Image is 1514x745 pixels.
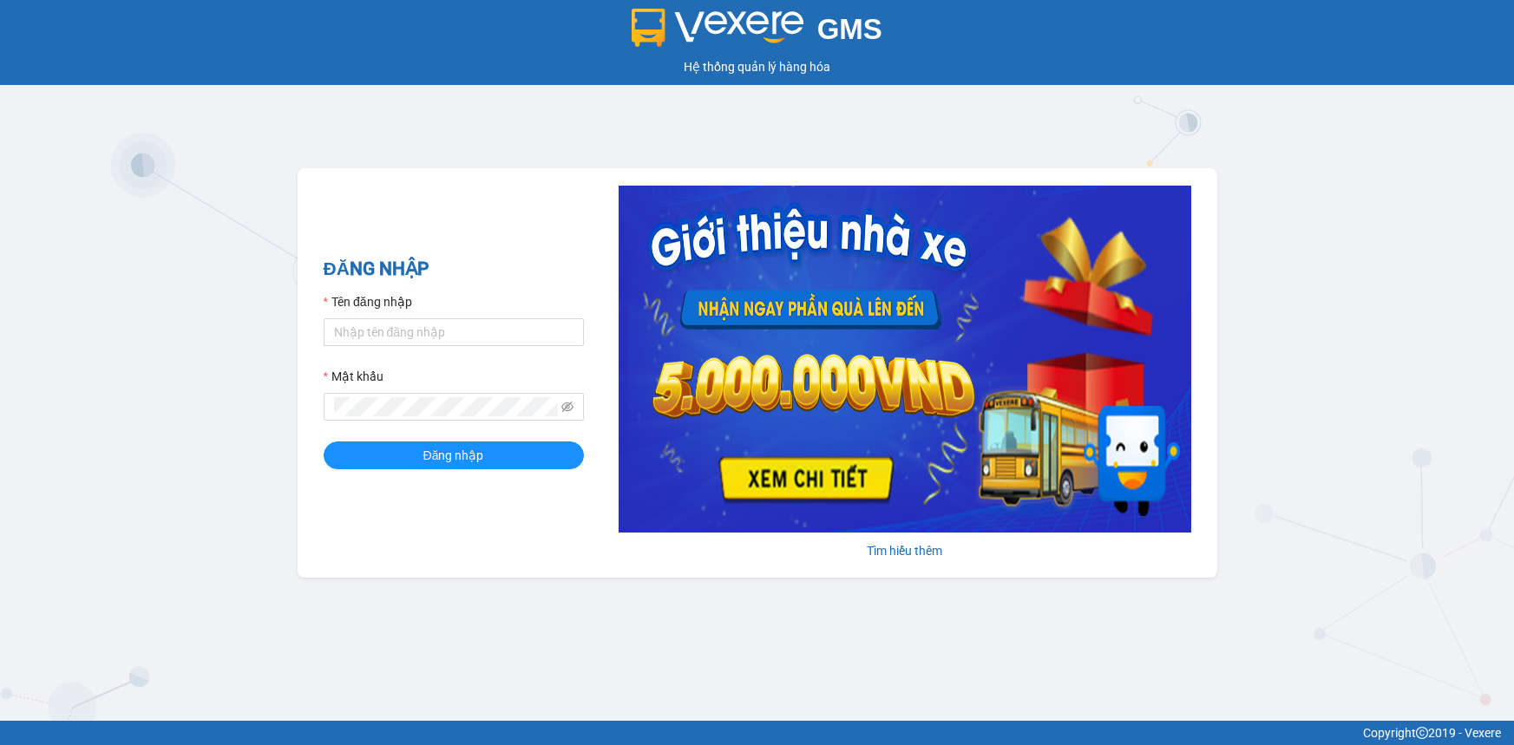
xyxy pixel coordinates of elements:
h2: ĐĂNG NHẬP [324,255,584,284]
div: Hệ thống quản lý hàng hóa [4,57,1510,76]
span: eye-invisible [561,401,573,413]
input: Tên đăng nhập [324,318,584,346]
div: Tìm hiểu thêm [619,541,1191,560]
a: GMS [632,26,882,40]
img: banner-0 [619,186,1191,533]
label: Tên đăng nhập [324,292,412,311]
div: Copyright 2019 - Vexere [13,723,1501,742]
img: logo 2 [632,9,803,47]
span: copyright [1416,727,1428,739]
input: Mật khẩu [334,397,558,416]
button: Đăng nhập [324,441,584,469]
span: Đăng nhập [423,446,484,465]
label: Mật khẩu [324,367,383,386]
span: GMS [817,13,882,45]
